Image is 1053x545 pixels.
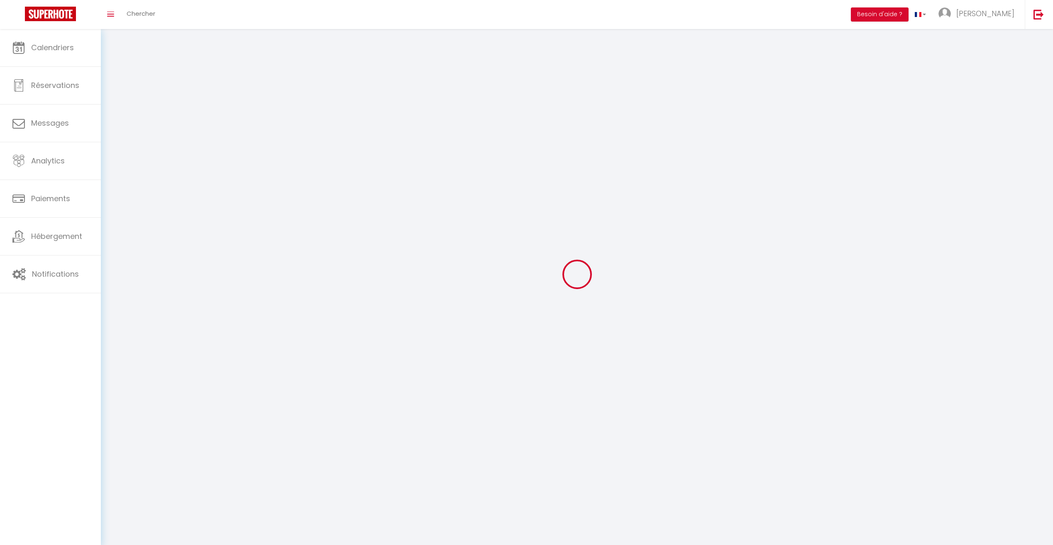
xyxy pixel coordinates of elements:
span: Chercher [127,9,155,18]
img: ... [938,7,951,20]
span: Réservations [31,80,79,90]
span: Analytics [31,156,65,166]
span: Messages [31,118,69,128]
span: Notifications [32,269,79,279]
span: Calendriers [31,42,74,53]
img: logout [1033,9,1044,19]
span: [PERSON_NAME] [956,8,1014,19]
span: Paiements [31,193,70,204]
span: Hébergement [31,231,82,241]
button: Besoin d'aide ? [851,7,909,22]
img: Super Booking [25,7,76,21]
button: Ouvrir le widget de chat LiveChat [7,3,32,28]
